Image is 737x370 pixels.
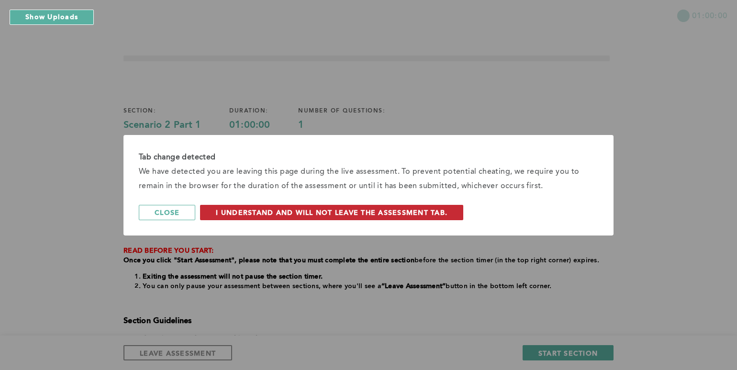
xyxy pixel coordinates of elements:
button: Show Uploads [10,10,94,25]
button: I understand and will not leave the assessment tab. [200,205,463,220]
span: I understand and will not leave the assessment tab. [216,208,447,217]
div: We have detected you are leaving this page during the live assessment. To prevent potential cheat... [139,165,598,193]
div: Tab change detected [139,150,598,165]
span: Close [155,208,179,217]
button: Close [139,205,195,220]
